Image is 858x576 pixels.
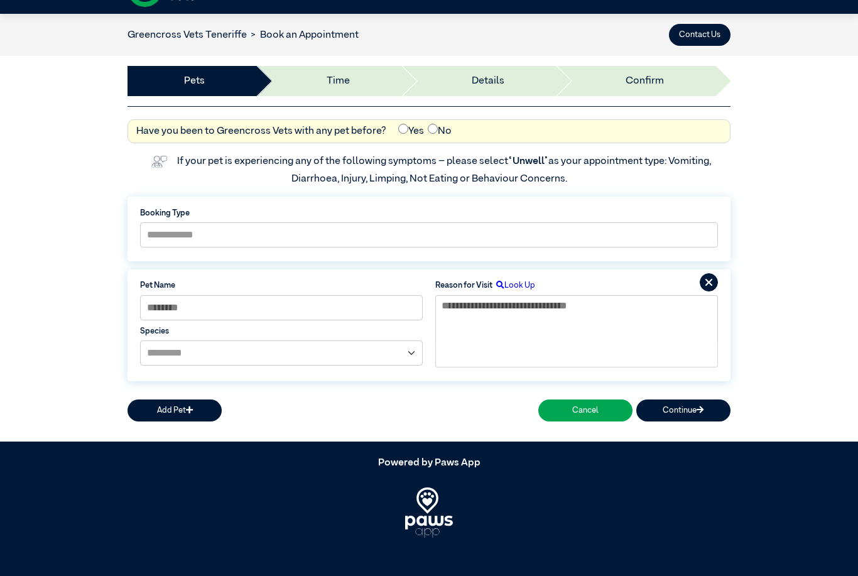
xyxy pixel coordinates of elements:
[147,151,171,171] img: vet
[128,399,222,421] button: Add Pet
[428,124,452,139] label: No
[508,156,548,166] span: “Unwell”
[636,399,730,421] button: Continue
[128,28,359,43] nav: breadcrumb
[136,124,386,139] label: Have you been to Greencross Vets with any pet before?
[669,24,730,46] button: Contact Us
[128,457,730,469] h5: Powered by Paws App
[140,325,423,337] label: Species
[492,280,535,291] label: Look Up
[177,156,713,184] label: If your pet is experiencing any of the following symptoms – please select as your appointment typ...
[140,207,718,219] label: Booking Type
[398,124,408,134] input: Yes
[128,30,247,40] a: Greencross Vets Teneriffe
[538,399,633,421] button: Cancel
[405,487,453,538] img: PawsApp
[398,124,424,139] label: Yes
[184,73,205,89] a: Pets
[140,280,423,291] label: Pet Name
[435,280,492,291] label: Reason for Visit
[247,28,359,43] li: Book an Appointment
[428,124,438,134] input: No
